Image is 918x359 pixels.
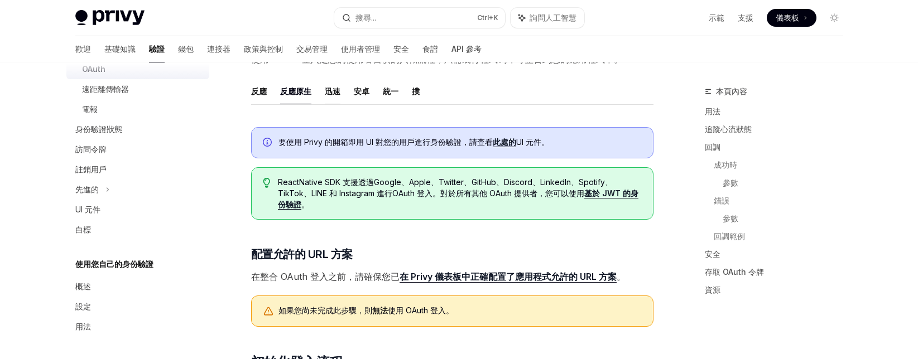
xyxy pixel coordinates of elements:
[299,177,374,187] font: Native SDK 支援透過
[75,282,91,291] font: 概述
[477,13,489,22] font: Ctrl
[705,120,852,138] a: 追蹤心流狀態
[451,44,482,54] font: API 參考
[325,78,340,104] button: 迅速
[705,106,720,116] font: 用法
[709,13,724,22] font: 示範
[412,78,420,104] button: 撲
[66,99,209,119] a: 電報
[75,302,91,311] font: 設定
[178,44,194,54] font: 錢包
[714,160,737,169] font: 成功時
[278,305,372,315] font: 如果您尚未完成此步驟，則
[705,142,720,152] font: 回調
[296,44,328,54] font: 交易管理
[251,271,400,282] font: 在整合 OAuth 登入之前，請確保您已
[716,86,747,96] font: 本頁內容
[400,271,617,283] a: 在 Privy 儀表板中正確配置了應用程式允許的 URL 方案
[75,44,91,54] font: 歡迎
[66,276,209,297] a: 概述
[251,78,267,104] button: 反應
[149,36,165,62] a: 驗證
[251,248,353,261] font: 配置允許的 URL 方案
[516,137,549,147] font: UI 元件。
[334,8,505,28] button: 搜尋...Ctrl+K
[66,79,209,99] a: 遠距離傳輸器
[75,36,91,62] a: 歡迎
[705,245,852,263] a: 安全
[354,78,369,104] button: 安卓
[705,249,720,259] font: 安全
[714,231,745,241] font: 回調範例
[738,13,753,22] font: 支援
[705,285,720,294] font: 資源
[66,200,209,220] a: UI 元件
[714,196,729,205] font: 錯誤
[355,13,376,22] font: 搜尋...
[244,44,283,54] font: 政策與控制
[714,156,852,174] a: 成功時
[82,104,98,114] font: 電報
[75,124,122,134] font: 身份驗證狀態
[388,305,454,315] font: 使用 OAuth 登入。
[392,188,432,198] font: OAuth 登入
[75,322,91,331] font: 用法
[341,44,380,54] font: 使用者管理
[705,267,764,276] font: 存取 OAuth 令牌
[825,9,843,27] button: 切換暗模式
[75,164,107,174] font: 註銷用戶
[207,36,230,62] a: 連接器
[341,36,380,62] a: 使用者管理
[422,44,438,54] font: 食譜
[489,13,498,22] font: +K
[705,138,852,156] a: 回調
[66,139,209,159] a: 訪問令牌
[244,36,283,62] a: 政策與控制
[705,103,852,120] a: 用法
[617,271,626,282] font: 。
[738,12,753,23] a: 支援
[393,36,409,62] a: 安全
[705,263,852,281] a: 存取 OAuth 令牌
[104,44,136,54] font: 基礎知識
[149,44,165,54] font: 驗證
[709,12,724,23] a: 示範
[278,137,493,147] font: 要使用 Privy 的開箱即用 UI 對您的用戶進行身份驗證，請查看
[278,177,613,198] font: Google、Apple、Twitter、GitHub、Discord、LinkedIn、Spotify、TikTok、LINE 和 Instagram 進行
[383,86,398,96] font: 統一
[432,188,584,198] font: 。對於所有其他 OAuth 提供者，您可以使用
[82,84,129,94] font: 遠距離傳輸器
[280,86,311,96] font: 反應原生
[767,9,816,27] a: 儀表板
[723,210,852,227] a: 參數
[296,36,328,62] a: 交易管理
[493,137,516,147] a: 此處的
[776,13,799,22] font: 儀表板
[207,44,230,54] font: 連接器
[422,36,438,62] a: 食譜
[263,306,274,317] svg: 警告
[75,205,100,214] font: UI 元件
[278,177,299,187] font: React
[66,159,209,179] a: 註銷用戶
[451,36,482,62] a: API 參考
[301,200,309,209] font: 。
[75,225,91,234] font: 白標
[66,220,209,240] a: 白標
[714,192,852,210] a: 錯誤
[325,86,340,96] font: 迅速
[393,44,409,54] font: 安全
[263,178,271,188] svg: 提示
[263,138,274,149] svg: 資訊
[75,185,99,194] font: 先進的
[104,36,136,62] a: 基礎知識
[354,86,369,96] font: 安卓
[66,297,209,317] a: 設定
[372,305,388,315] font: 無法
[723,214,738,223] font: 參數
[75,259,153,269] font: 使用您自己的身份驗證
[705,124,752,134] font: 追蹤心流狀態
[530,13,576,22] font: 詢問人工智慧
[66,317,209,337] a: 用法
